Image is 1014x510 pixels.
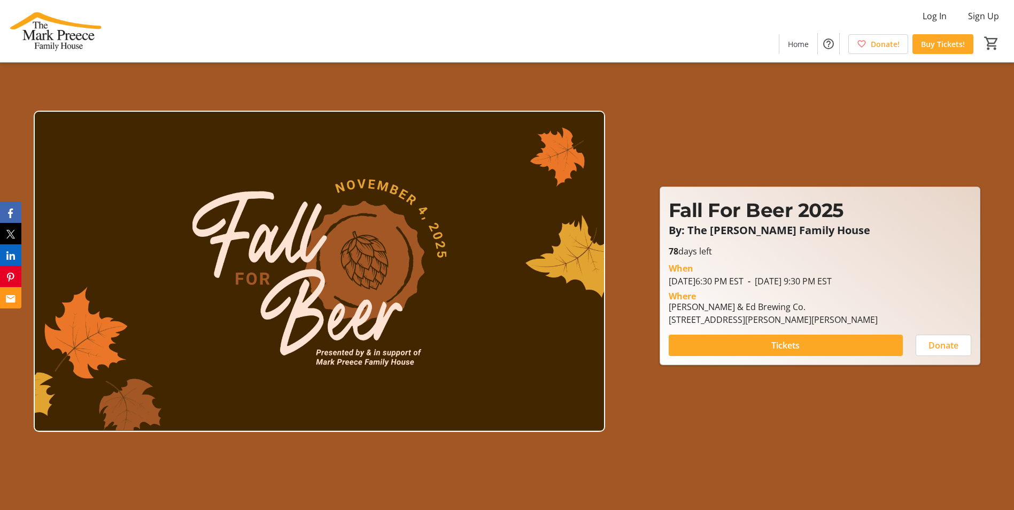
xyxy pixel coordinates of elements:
span: Sign Up [968,10,999,22]
span: Tickets [771,339,800,352]
div: When [669,262,693,275]
span: Donate [928,339,958,352]
button: Log In [914,7,955,25]
button: Help [818,33,839,55]
span: [DATE] 6:30 PM EST [669,275,744,287]
p: By: The [PERSON_NAME] Family House [669,225,971,236]
div: Where [669,292,696,300]
span: - [744,275,755,287]
button: Sign Up [959,7,1008,25]
p: days left [669,245,971,258]
img: The Mark Preece Family House's Logo [6,4,102,58]
button: Donate [916,335,971,356]
div: [STREET_ADDRESS][PERSON_NAME][PERSON_NAME] [669,313,878,326]
button: Tickets [669,335,903,356]
div: [PERSON_NAME] & Ed Brewing Co. [669,300,878,313]
a: Buy Tickets! [912,34,973,54]
button: Cart [982,34,1001,53]
span: Log In [923,10,947,22]
a: Home [779,34,817,54]
span: Buy Tickets! [921,38,965,50]
img: Campaign CTA Media Photo [34,111,605,432]
span: [DATE] 9:30 PM EST [744,275,832,287]
span: 78 [669,245,678,257]
a: Donate! [848,34,908,54]
span: Fall For Beer 2025 [669,198,843,222]
span: Donate! [871,38,900,50]
span: Home [788,38,809,50]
